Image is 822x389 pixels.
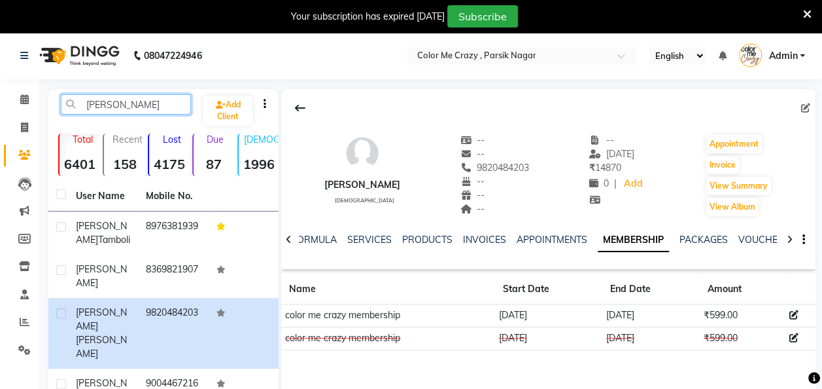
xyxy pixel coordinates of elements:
[281,327,494,350] td: color me crazy membership
[154,134,190,145] p: Lost
[402,234,453,246] a: PRODUCTS
[68,181,138,212] th: User Name
[239,156,279,172] strong: 1996
[706,135,762,153] button: Appointment
[460,176,485,187] span: --
[589,162,595,174] span: ₹
[706,198,759,216] button: View Album
[291,10,445,24] div: Your subscription has expired [DATE]
[598,229,669,252] a: MEMBERSHIP
[447,5,518,28] button: Subscribe
[138,255,208,298] td: 8369821907
[144,37,201,74] b: 08047224946
[76,306,127,332] span: [PERSON_NAME]
[460,134,485,146] span: --
[324,178,400,192] div: [PERSON_NAME]
[602,305,700,327] td: [DATE]
[739,44,762,67] img: Admin
[196,134,234,145] p: Due
[706,177,771,195] button: View Summary
[286,96,314,120] div: Back to Client
[699,274,785,305] th: Amount
[292,234,337,246] a: FORMULA
[343,134,382,173] img: avatar
[281,274,494,305] th: Name
[460,148,485,160] span: --
[138,212,208,255] td: 8976381939
[149,156,190,172] strong: 4175
[460,203,485,215] span: --
[138,181,208,212] th: Mobile No.
[60,156,100,172] strong: 6401
[194,156,234,172] strong: 87
[679,234,728,246] a: PACKAGES
[589,177,609,189] span: 0
[138,298,208,369] td: 9820484203
[699,305,785,327] td: ₹599.00
[76,220,127,246] span: [PERSON_NAME]
[589,148,634,160] span: [DATE]
[622,175,645,193] a: Add
[589,134,614,146] span: --
[76,334,127,360] span: [PERSON_NAME]
[281,305,494,327] td: color me crazy membership
[614,177,617,191] span: |
[460,189,485,201] span: --
[589,162,621,174] span: 14870
[76,263,127,289] span: [PERSON_NAME]
[61,94,191,115] input: Search by Name/Mobile/Email/Code
[494,305,602,327] td: [DATE]
[65,134,100,145] p: Total
[699,327,785,350] td: ₹599.00
[494,274,602,305] th: Start Date
[517,234,587,246] a: APPOINTMENTS
[706,156,739,174] button: Invoice
[109,134,145,145] p: Recent
[33,37,123,74] img: logo
[104,156,145,172] strong: 158
[602,274,700,305] th: End Date
[244,134,279,145] p: [DEMOGRAPHIC_DATA]
[738,234,790,246] a: VOUCHERS
[347,234,392,246] a: SERVICES
[463,234,506,246] a: INVOICES
[335,197,394,204] span: [DEMOGRAPHIC_DATA]
[494,327,602,350] td: [DATE]
[602,327,700,350] td: [DATE]
[98,234,130,246] span: Tamboli
[460,162,530,174] span: 9820484203
[768,49,797,63] span: Admin
[203,96,252,126] a: Add Client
